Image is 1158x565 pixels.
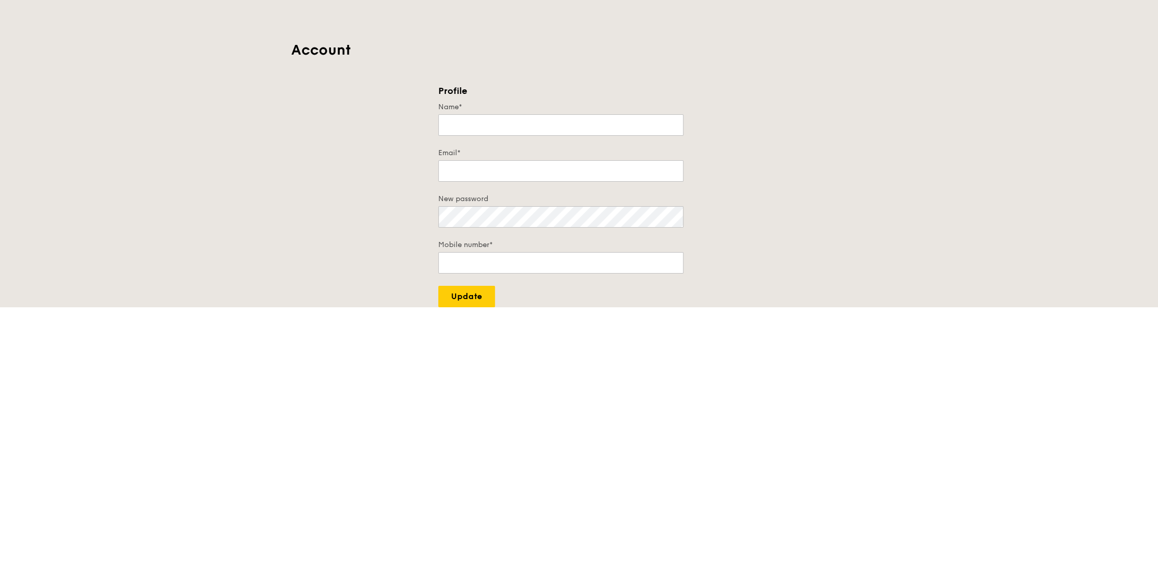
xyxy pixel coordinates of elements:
[291,41,867,59] h1: Account
[438,286,495,307] input: Update
[438,84,683,98] h3: Profile
[438,102,683,112] label: Name*
[438,194,683,204] label: New password
[438,240,683,250] label: Mobile number*
[438,148,683,158] label: Email*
